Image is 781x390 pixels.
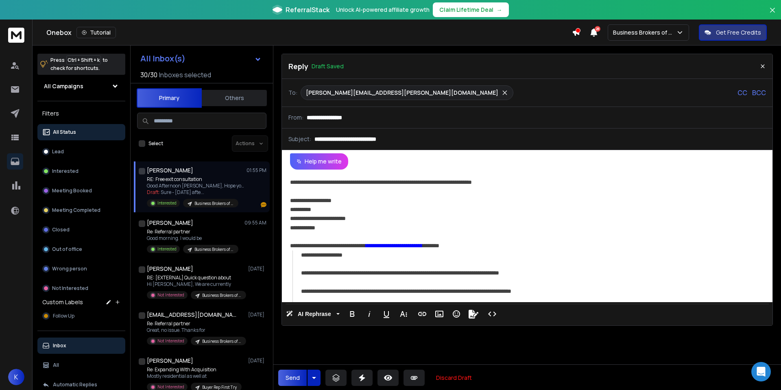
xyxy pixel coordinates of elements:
[147,176,244,183] p: RE: Free exit consultation
[147,366,242,373] p: Re: Expanding With Acquisition
[288,113,303,122] p: From:
[286,5,329,15] span: ReferralStack
[52,266,87,272] p: Wrong person
[432,306,447,322] button: Insert Image (Ctrl+P)
[362,306,377,322] button: Italic (Ctrl+I)
[449,306,464,322] button: Emoticons
[194,246,233,253] p: Business Brokers of [US_STATE] | Realtor | [GEOGRAPHIC_DATA]
[37,183,125,199] button: Meeting Booked
[296,311,333,318] span: AI Rephrase
[52,227,70,233] p: Closed
[288,61,308,72] p: Reply
[161,189,204,196] span: Sure - [DATE] afte ...
[752,88,766,98] p: BCC
[379,306,394,322] button: Underline (Ctrl+U)
[66,55,101,65] span: Ctrl + Shift + k
[37,261,125,277] button: Wrong person
[46,27,572,38] div: Onebox
[414,306,430,322] button: Insert Link (Ctrl+K)
[53,362,59,368] p: All
[52,207,100,214] p: Meeting Completed
[312,62,344,70] p: Draft Saved
[147,281,244,288] p: Hi [PERSON_NAME], We are currently
[52,246,82,253] p: Out of office
[52,148,64,155] p: Lead
[140,54,185,63] h1: All Inbox(s)
[147,357,193,365] h1: [PERSON_NAME]
[37,124,125,140] button: All Status
[157,384,184,390] p: Not Interested
[37,308,125,324] button: Follow Up
[147,229,238,235] p: Re: Referral partner
[50,56,108,72] p: Press to check for shortcuts.
[202,338,241,344] p: Business Brokers of [US_STATE] | Realtor | [GEOGRAPHIC_DATA]
[248,357,266,364] p: [DATE]
[148,140,163,147] label: Select
[53,342,66,349] p: Inbox
[751,362,771,381] div: Open Intercom Messenger
[157,200,177,206] p: Interested
[288,135,311,143] p: Subject:
[306,89,498,97] p: [PERSON_NAME][EMAIL_ADDRESS][PERSON_NAME][DOMAIN_NAME]
[37,78,125,94] button: All Campaigns
[430,370,478,386] button: Discard Draft
[248,312,266,318] p: [DATE]
[37,357,125,373] button: All
[147,311,236,319] h1: [EMAIL_ADDRESS][DOMAIN_NAME]
[595,26,600,32] span: 28
[137,88,202,108] button: Primary
[37,222,125,238] button: Closed
[37,202,125,218] button: Meeting Completed
[157,292,184,298] p: Not Interested
[202,89,267,107] button: Others
[53,313,74,319] span: Follow Up
[76,27,116,38] button: Tutorial
[484,306,500,322] button: Code View
[147,166,193,174] h1: [PERSON_NAME]
[194,200,233,207] p: Business Brokers of [US_STATE] | Local Business | [GEOGRAPHIC_DATA]
[202,292,241,298] p: Business Brokers of [US_STATE] | Local Business | [GEOGRAPHIC_DATA]
[53,129,76,135] p: All Status
[8,369,24,385] button: K
[52,168,79,174] p: Interested
[147,235,238,242] p: Good morning. I would be
[147,265,193,273] h1: [PERSON_NAME]
[433,2,509,17] button: Claim Lifetime Deal→
[336,6,430,14] p: Unlock AI-powered affiliate growth
[767,5,778,24] button: Close banner
[37,338,125,354] button: Inbox
[288,89,297,97] p: To:
[247,167,266,174] p: 01:55 PM
[466,306,481,322] button: Signature
[37,280,125,296] button: Not Interested
[37,163,125,179] button: Interested
[278,370,307,386] button: Send
[134,50,268,67] button: All Inbox(s)
[37,108,125,119] h3: Filters
[140,70,157,80] span: 30 / 30
[147,320,244,327] p: Re: Referral partner
[497,6,502,14] span: →
[284,306,341,322] button: AI Rephrase
[157,246,177,252] p: Interested
[42,298,83,306] h3: Custom Labels
[613,28,676,37] p: Business Brokers of AZ
[290,153,348,170] button: Help me write
[716,28,761,37] p: Get Free Credits
[147,373,242,379] p: Mostly residential as well at
[53,381,97,388] p: Automatic Replies
[159,70,211,80] h3: Inboxes selected
[52,285,88,292] p: Not Interested
[147,327,244,333] p: Great, no issue. Thanks for
[345,306,360,322] button: Bold (Ctrl+B)
[44,82,83,90] h1: All Campaigns
[396,306,411,322] button: More Text
[37,241,125,257] button: Out of office
[699,24,767,41] button: Get Free Credits
[157,338,184,344] p: Not Interested
[248,266,266,272] p: [DATE]
[52,187,92,194] p: Meeting Booked
[244,220,266,226] p: 09:55 AM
